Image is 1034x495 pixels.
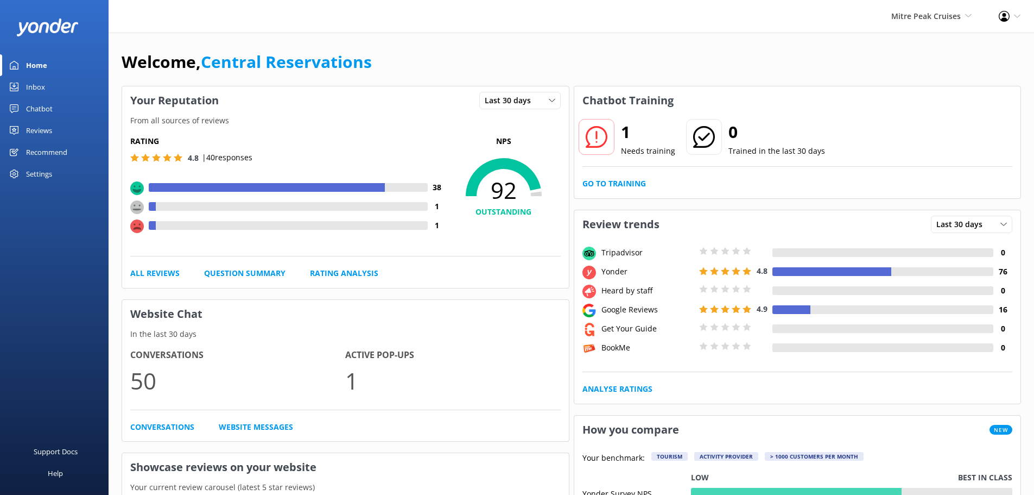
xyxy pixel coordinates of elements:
[694,452,758,461] div: Activity Provider
[757,266,767,276] span: 4.8
[958,472,1012,484] p: Best in class
[599,247,696,259] div: Tripadvisor
[485,95,537,106] span: Last 30 days
[993,323,1012,335] h4: 0
[122,300,569,328] h3: Website Chat
[122,115,569,127] p: From all sources of reviews
[428,200,447,212] h4: 1
[26,163,52,185] div: Settings
[447,206,561,218] h4: OUTSTANDING
[993,247,1012,259] h4: 0
[26,141,67,163] div: Recommend
[728,119,825,145] h2: 0
[122,86,227,115] h3: Your Reputation
[621,145,675,157] p: Needs training
[582,383,652,395] a: Analyse Ratings
[188,153,199,163] span: 4.8
[26,120,52,141] div: Reviews
[936,218,989,230] span: Last 30 days
[201,51,372,73] a: Central Reservations
[204,267,286,279] a: Question Summary
[130,421,194,433] a: Conversations
[26,76,45,98] div: Inbox
[34,441,78,462] div: Support Docs
[345,362,560,399] p: 1
[122,49,372,75] h1: Welcome,
[728,145,825,157] p: Trained in the last 30 days
[122,328,569,340] p: In the last 30 days
[757,304,767,314] span: 4.9
[130,348,345,362] h4: Conversations
[574,210,668,239] h3: Review trends
[993,342,1012,354] h4: 0
[621,119,675,145] h2: 1
[130,135,447,147] h5: Rating
[428,220,447,231] h4: 1
[345,348,560,362] h4: Active Pop-ups
[599,323,696,335] div: Get Your Guide
[26,54,47,76] div: Home
[574,86,682,115] h3: Chatbot Training
[130,267,180,279] a: All Reviews
[202,152,252,164] p: | 40 responses
[48,462,63,484] div: Help
[582,452,645,465] p: Your benchmark:
[599,304,696,316] div: Google Reviews
[122,453,569,481] h3: Showcase reviews on your website
[122,481,569,493] p: Your current review carousel (latest 5 star reviews)
[574,416,687,444] h3: How you compare
[993,266,1012,278] h4: 76
[447,135,561,147] p: NPS
[130,362,345,399] p: 50
[16,18,79,36] img: yonder-white-logo.png
[891,11,961,21] span: Mitre Peak Cruises
[765,452,864,461] div: > 1000 customers per month
[447,177,561,204] span: 92
[26,98,53,120] div: Chatbot
[428,181,447,193] h4: 38
[691,472,709,484] p: Low
[599,266,696,278] div: Yonder
[651,452,688,461] div: Tourism
[310,267,378,279] a: Rating Analysis
[599,342,696,354] div: BookMe
[599,285,696,297] div: Heard by staff
[989,425,1012,435] span: New
[993,304,1012,316] h4: 16
[219,421,293,433] a: Website Messages
[582,178,646,190] a: Go to Training
[993,285,1012,297] h4: 0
